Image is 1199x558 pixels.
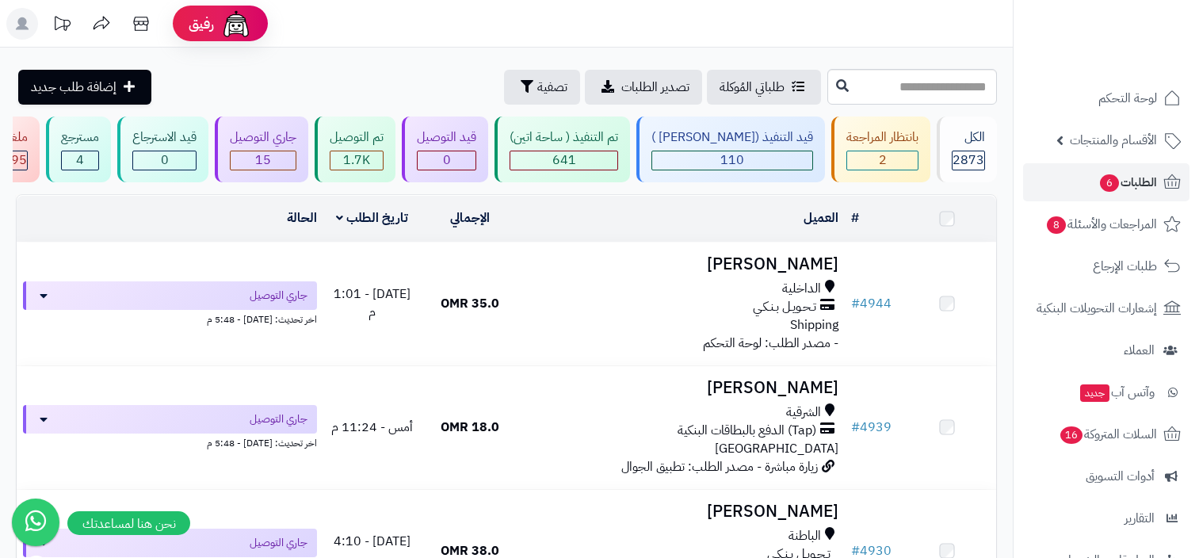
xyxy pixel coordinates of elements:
[399,117,491,182] a: قيد التوصيل 0
[441,418,499,437] span: 18.0 OMR
[1047,216,1066,234] span: 8
[2,128,28,147] div: ملغي
[846,128,918,147] div: بانتظار المراجعة
[1098,87,1157,109] span: لوحة التحكم
[1060,426,1083,444] span: 16
[1100,174,1119,192] span: 6
[504,70,580,105] button: تصفية
[220,8,252,40] img: ai-face.png
[133,151,196,170] div: 0
[1059,423,1157,445] span: السلات المتروكة
[132,128,197,147] div: قيد الاسترجاع
[525,503,839,521] h3: [PERSON_NAME]
[1023,289,1189,327] a: إشعارات التحويلات البنكية
[212,117,311,182] a: جاري التوصيل 15
[804,208,838,227] a: العميل
[879,151,887,170] span: 2
[1037,297,1157,319] span: إشعارات التحويلات البنكية
[851,418,860,437] span: #
[1023,331,1189,369] a: العملاء
[418,151,475,170] div: 0
[287,208,317,227] a: الحالة
[42,8,82,44] a: تحديثات المنصة
[417,128,476,147] div: قيد التوصيل
[851,294,892,313] a: #4944
[250,535,307,551] span: جاري التوصيل
[1045,213,1157,235] span: المراجعات والأسئلة
[1079,381,1155,403] span: وآتس آب
[715,439,838,458] span: [GEOGRAPHIC_DATA]
[952,128,985,147] div: الكل
[519,243,846,365] td: - مصدر الطلب: لوحة التحكم
[934,117,1000,182] a: الكل2873
[331,418,413,437] span: أمس - 11:24 م
[61,128,99,147] div: مسترجع
[1023,499,1189,537] a: التقارير
[443,151,451,170] span: 0
[851,418,892,437] a: #4939
[510,128,618,147] div: تم التنفيذ ( ساحة اتين)
[753,298,816,316] span: تـحـويـل بـنـكـي
[336,208,408,227] a: تاريخ الطلب
[23,310,317,327] div: اخر تحديث: [DATE] - 5:48 م
[1023,457,1189,495] a: أدوات التسويق
[678,422,816,440] span: (Tap) الدفع بالبطاقات البنكية
[255,151,271,170] span: 15
[651,128,813,147] div: قيد التنفيذ ([PERSON_NAME] )
[1125,507,1155,529] span: التقارير
[1023,247,1189,285] a: طلبات الإرجاع
[161,151,169,170] span: 0
[525,379,839,397] h3: [PERSON_NAME]
[3,151,27,170] span: 395
[828,117,934,182] a: بانتظار المراجعة 2
[441,294,499,313] span: 35.0 OMR
[334,285,410,322] span: [DATE] - 1:01 م
[230,128,296,147] div: جاري التوصيل
[450,208,490,227] a: الإجمالي
[43,117,114,182] a: مسترجع 4
[231,151,296,170] div: 15
[250,411,307,427] span: جاري التوصيل
[62,151,98,170] div: 4
[633,117,828,182] a: قيد التنفيذ ([PERSON_NAME] ) 110
[851,208,859,227] a: #
[720,151,744,170] span: 110
[782,280,821,298] span: الداخلية
[585,70,702,105] a: تصدير الطلبات
[1023,163,1189,201] a: الطلبات6
[552,151,576,170] span: 641
[1124,339,1155,361] span: العملاء
[343,151,370,170] span: 1.7K
[1023,79,1189,117] a: لوحة التحكم
[1023,415,1189,453] a: السلات المتروكة16
[790,315,838,334] span: Shipping
[1080,384,1109,402] span: جديد
[23,434,317,450] div: اخر تحديث: [DATE] - 5:48 م
[1093,255,1157,277] span: طلبات الإرجاع
[621,78,689,97] span: تصدير الطلبات
[1070,129,1157,151] span: الأقسام والمنتجات
[786,403,821,422] span: الشرقية
[1098,171,1157,193] span: الطلبات
[31,78,116,97] span: إضافة طلب جديد
[76,151,84,170] span: 4
[491,117,633,182] a: تم التنفيذ ( ساحة اتين) 641
[1023,373,1189,411] a: وآتس آبجديد
[311,117,399,182] a: تم التوصيل 1.7K
[114,117,212,182] a: قيد الاسترجاع 0
[652,151,812,170] div: 110
[1086,465,1155,487] span: أدوات التسويق
[330,128,384,147] div: تم التوصيل
[189,14,214,33] span: رفيق
[847,151,918,170] div: 2
[250,288,307,304] span: جاري التوصيل
[525,255,839,273] h3: [PERSON_NAME]
[537,78,567,97] span: تصفية
[1023,205,1189,243] a: المراجعات والأسئلة8
[720,78,785,97] span: طلباتي المُوكلة
[18,70,151,105] a: إضافة طلب جديد
[953,151,984,170] span: 2873
[510,151,617,170] div: 641
[851,294,860,313] span: #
